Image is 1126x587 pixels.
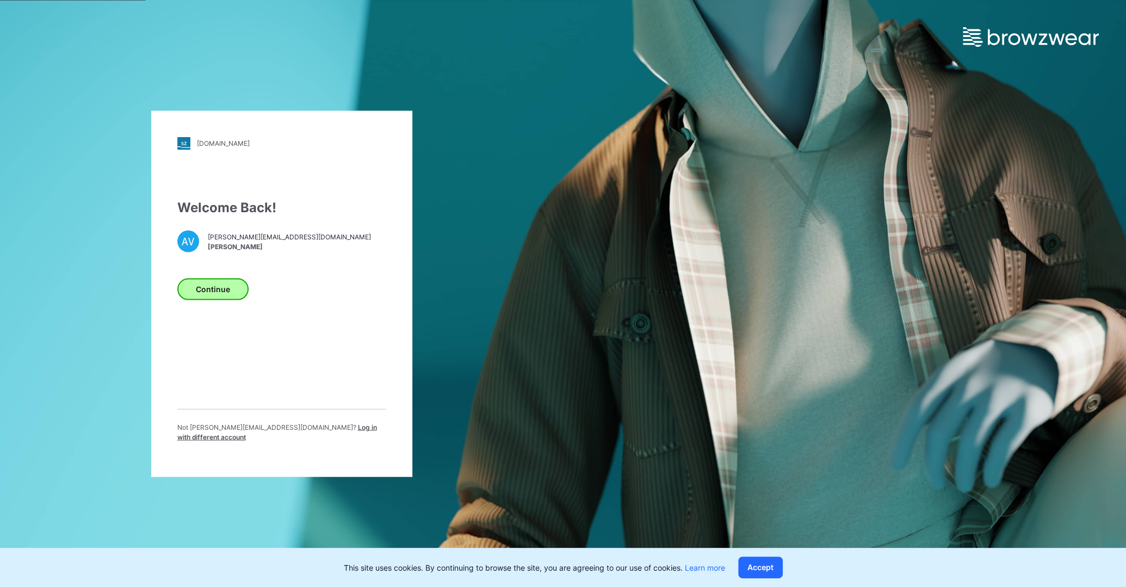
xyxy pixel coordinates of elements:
[197,139,250,147] div: [DOMAIN_NAME]
[208,242,371,252] span: [PERSON_NAME]
[177,422,386,442] p: Not [PERSON_NAME][EMAIL_ADDRESS][DOMAIN_NAME] ?
[738,557,783,578] button: Accept
[963,27,1099,47] img: browzwear-logo.e42bd6dac1945053ebaf764b6aa21510.svg
[685,563,725,572] a: Learn more
[177,137,386,150] a: [DOMAIN_NAME]
[208,232,371,242] span: [PERSON_NAME][EMAIL_ADDRESS][DOMAIN_NAME]
[177,278,249,300] button: Continue
[344,562,725,573] p: This site uses cookies. By continuing to browse the site, you are agreeing to our use of cookies.
[177,137,190,150] img: stylezone-logo.562084cfcfab977791bfbf7441f1a819.svg
[177,230,199,252] div: AV
[177,197,386,217] div: Welcome Back!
